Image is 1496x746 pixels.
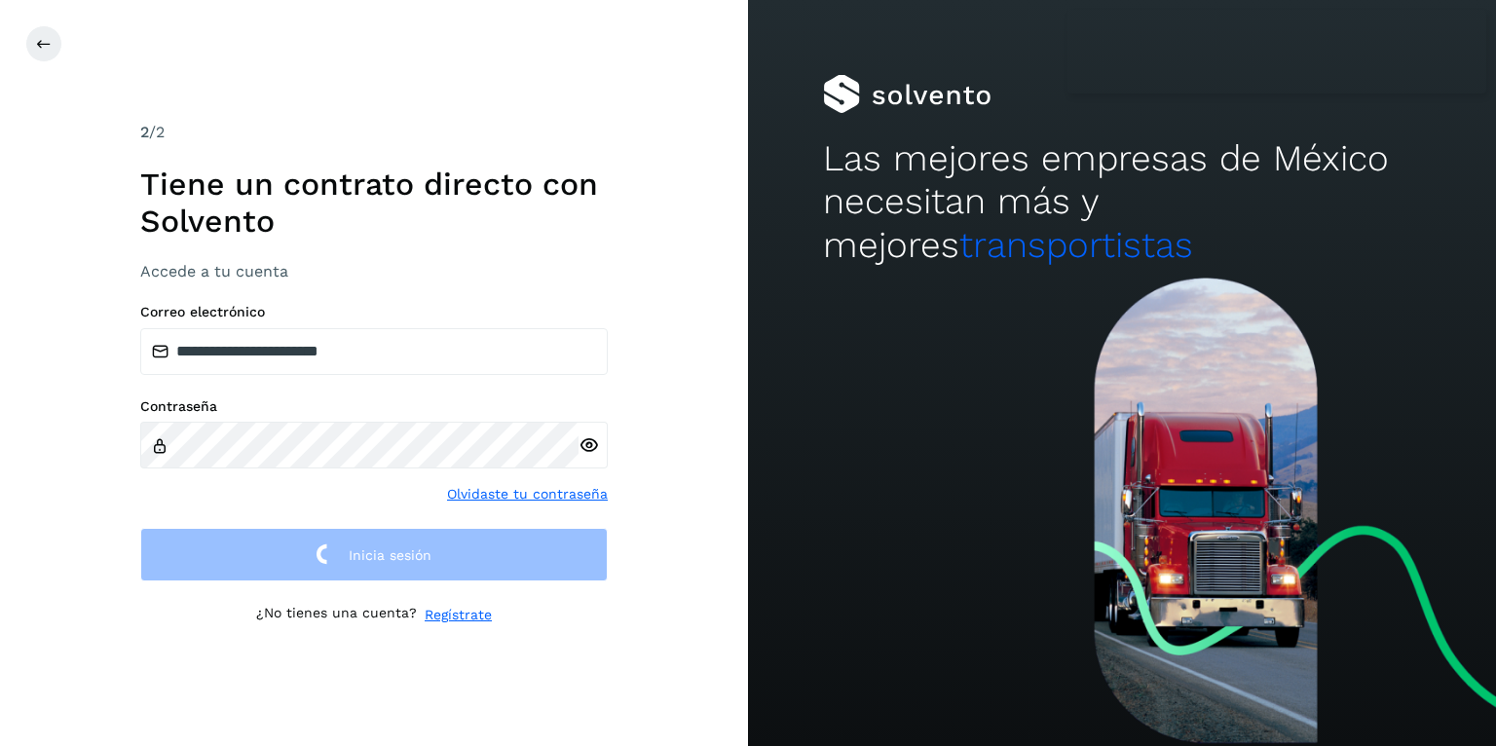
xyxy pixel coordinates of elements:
h2: Las mejores empresas de México necesitan más y mejores [823,137,1421,267]
h3: Accede a tu cuenta [140,262,608,280]
div: /2 [140,121,608,144]
button: Inicia sesión [140,528,608,581]
a: Regístrate [425,605,492,625]
h1: Tiene un contrato directo con Solvento [140,166,608,241]
span: 2 [140,123,149,141]
label: Contraseña [140,398,608,415]
label: Correo electrónico [140,304,608,320]
p: ¿No tienes una cuenta? [256,605,417,625]
a: Olvidaste tu contraseña [447,484,608,504]
span: Inicia sesión [349,548,431,562]
span: transportistas [959,224,1193,266]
